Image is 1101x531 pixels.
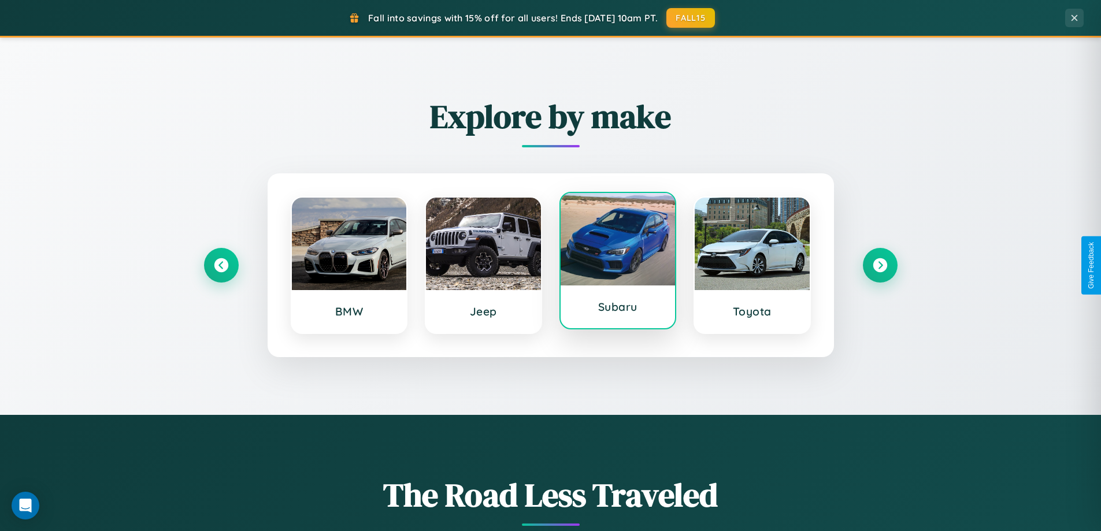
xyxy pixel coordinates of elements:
h2: Explore by make [204,94,898,139]
span: Fall into savings with 15% off for all users! Ends [DATE] 10am PT. [368,12,658,24]
button: FALL15 [666,8,715,28]
h3: Subaru [572,300,664,314]
div: Open Intercom Messenger [12,492,39,519]
h3: Toyota [706,305,798,318]
div: Give Feedback [1087,242,1095,289]
h1: The Road Less Traveled [204,473,898,517]
h3: BMW [303,305,395,318]
h3: Jeep [438,305,529,318]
